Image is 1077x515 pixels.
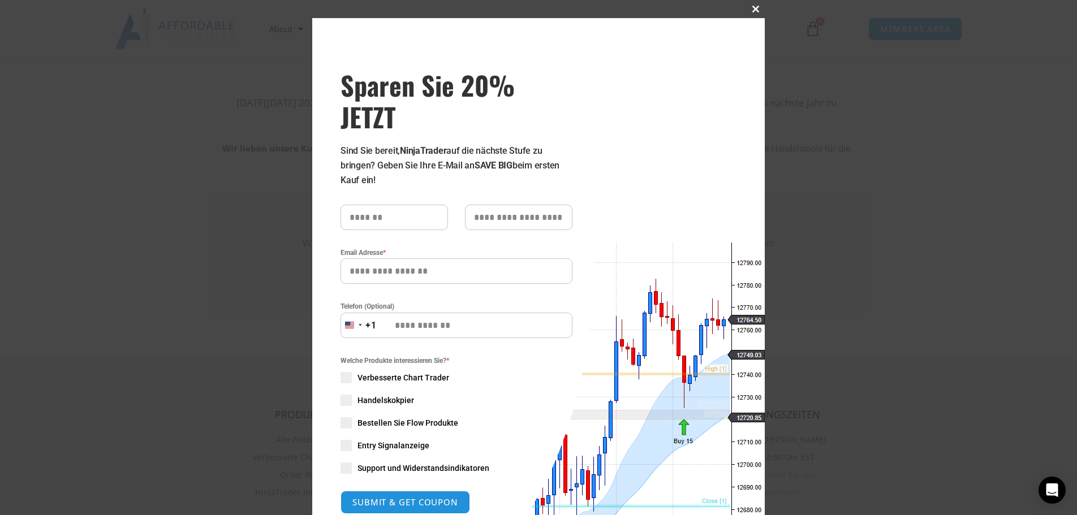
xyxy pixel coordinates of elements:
[341,417,572,429] label: Bestellen Sie Flow Produkte
[357,462,489,474] span: Support und Widerstandsindikatoren
[341,491,470,514] button: SUBMIT & GET COUPON
[357,372,449,383] span: Verbesserte Chart Trader
[357,440,429,451] span: Entry Signalanzeige
[357,417,458,429] span: Bestellen Sie Flow Produkte
[400,145,446,156] strong: NinjaTrader
[341,355,572,366] span: Welche Produkte interessieren Sie?
[341,313,377,338] button: Ausgewähltes Land
[341,69,572,132] h3: Sparen Sie 20% JETZT
[341,395,572,406] label: Handelskokpier
[341,144,572,188] p: Sind Sie bereit, auf die nächste Stufe zu bringen? Geben Sie Ihre E-Mail an beim ersten Kauf ein!
[341,372,572,383] label: Verbesserte Chart Trader
[341,301,572,312] label: Telefon (Optional)
[341,462,572,474] label: Support und Widerstandsindikatoren
[1039,477,1066,504] div: Open Intercom Messenger
[357,395,414,406] span: Handelskokpier
[341,440,572,451] label: Entry Signalanzeige
[365,318,377,333] div: +1
[475,160,512,171] strong: SAVE BIG
[341,247,572,258] label: Email Adresse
